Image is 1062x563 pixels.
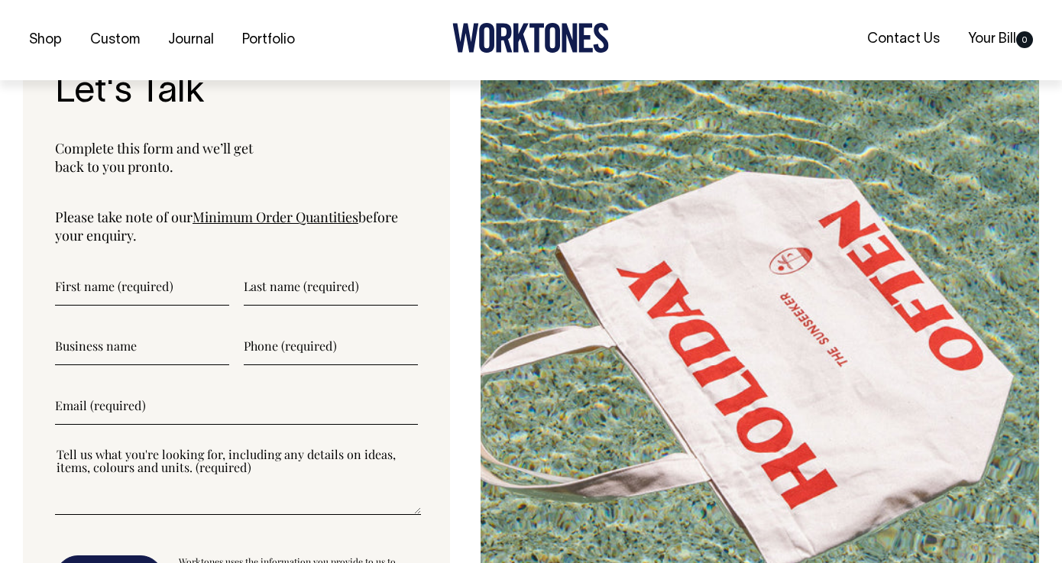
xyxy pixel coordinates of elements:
[244,327,418,365] input: Phone (required)
[55,73,418,113] h3: Let's Talk
[962,27,1039,52] a: Your Bill0
[236,28,301,53] a: Portfolio
[193,208,358,226] a: Minimum Order Quantities
[244,267,418,306] input: Last name (required)
[55,267,229,306] input: First name (required)
[1016,31,1033,48] span: 0
[55,387,418,425] input: Email (required)
[55,139,418,176] p: Complete this form and we’ll get back to you pronto.
[162,28,220,53] a: Journal
[55,208,418,244] p: Please take note of our before your enquiry.
[23,28,68,53] a: Shop
[84,28,146,53] a: Custom
[55,327,229,365] input: Business name
[861,27,946,52] a: Contact Us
